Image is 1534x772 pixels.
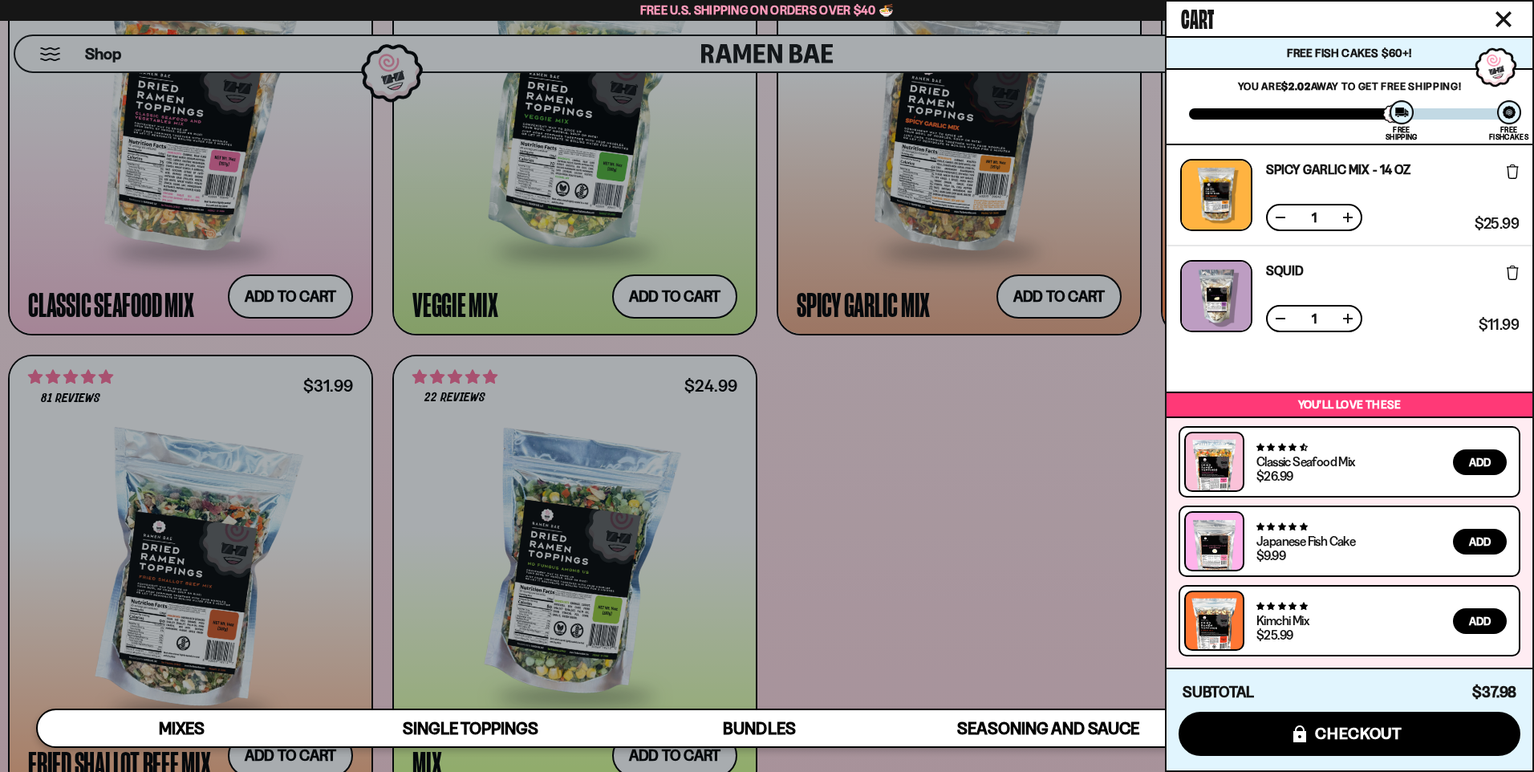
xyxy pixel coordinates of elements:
[1256,522,1307,532] span: 4.77 stars
[1171,397,1528,412] p: You’ll love these
[159,718,205,738] span: Mixes
[1266,163,1410,176] a: Spicy Garlic Mix - 14 oz
[1256,628,1293,641] div: $25.99
[1287,46,1411,60] span: Free Fish Cakes $60+!
[1181,1,1214,33] span: Cart
[1469,457,1491,468] span: Add
[1301,211,1327,224] span: 1
[1183,685,1254,701] h4: Subtotal
[38,710,327,746] a: Mixes
[957,718,1139,738] span: Seasoning and Sauce
[1256,601,1307,612] span: 4.76 stars
[1189,79,1510,92] p: You are away to get Free Shipping!
[1489,126,1528,140] div: Free Fishcakes
[1301,312,1327,325] span: 1
[1281,79,1310,92] strong: $2.02
[1256,442,1307,453] span: 4.68 stars
[403,718,538,738] span: Single Toppings
[1469,536,1491,547] span: Add
[1256,469,1293,482] div: $26.99
[903,710,1192,746] a: Seasoning and Sauce
[1475,217,1519,231] span: $25.99
[723,718,795,738] span: Bundles
[615,710,904,746] a: Bundles
[1256,533,1355,549] a: Japanese Fish Cake
[1256,612,1309,628] a: Kimchi Mix
[1266,264,1305,277] a: Squid
[1472,683,1516,701] span: $37.98
[1453,608,1507,634] button: Add
[640,2,895,18] span: Free U.S. Shipping on Orders over $40 🍜
[1256,453,1355,469] a: Classic Seafood Mix
[1386,126,1417,140] div: Free Shipping
[1469,616,1491,627] span: Add
[1479,318,1519,332] span: $11.99
[327,710,615,746] a: Single Toppings
[1179,712,1520,756] button: checkout
[1491,7,1516,31] button: Close cart
[1256,549,1285,562] div: $9.99
[1453,449,1507,475] button: Add
[1315,725,1402,742] span: checkout
[1453,529,1507,555] button: Add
